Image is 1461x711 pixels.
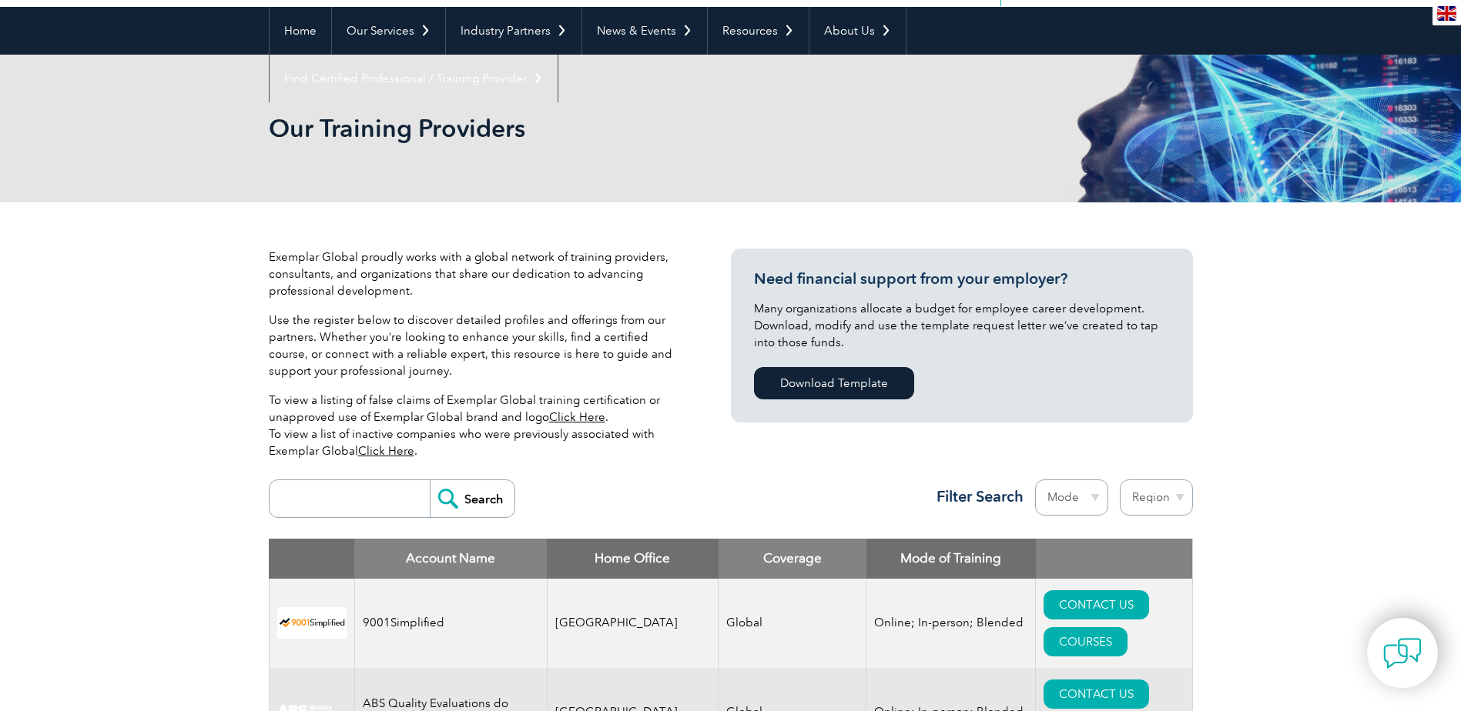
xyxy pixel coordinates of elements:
h3: Filter Search [927,487,1024,506]
p: Exemplar Global proudly works with a global network of training providers, consultants, and organ... [269,249,685,299]
td: Global [719,579,866,668]
a: Home [270,7,331,55]
a: CONTACT US [1044,590,1149,619]
img: 37c9c059-616f-eb11-a812-002248153038-logo.png [277,607,347,639]
td: [GEOGRAPHIC_DATA] [547,579,719,668]
a: Click Here [549,410,605,424]
img: en [1437,6,1456,21]
a: About Us [809,7,906,55]
td: 9001Simplified [354,579,547,668]
a: COURSES [1044,627,1128,656]
a: Click Here [358,444,414,458]
h3: Need financial support from your employer? [754,269,1170,289]
th: Account Name: activate to sort column descending [354,539,547,579]
input: Search [430,480,514,517]
p: Many organizations allocate a budget for employee career development. Download, modify and use th... [754,300,1170,351]
th: Coverage: activate to sort column ascending [719,539,866,579]
th: Home Office: activate to sort column ascending [547,539,719,579]
p: To view a listing of false claims of Exemplar Global training certification or unapproved use of ... [269,392,685,459]
a: Download Template [754,367,914,399]
td: Online; In-person; Blended [866,579,1036,668]
a: Resources [708,7,809,55]
th: : activate to sort column ascending [1036,539,1192,579]
th: Mode of Training: activate to sort column ascending [866,539,1036,579]
a: Industry Partners [446,7,581,55]
a: CONTACT US [1044,679,1149,709]
a: Find Certified Professional / Training Provider [270,55,558,102]
img: contact-chat.png [1383,634,1422,673]
a: Our Services [332,7,445,55]
p: Use the register below to discover detailed profiles and offerings from our partners. Whether you... [269,312,685,379]
a: News & Events [582,7,707,55]
h2: Our Training Providers [269,116,916,141]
